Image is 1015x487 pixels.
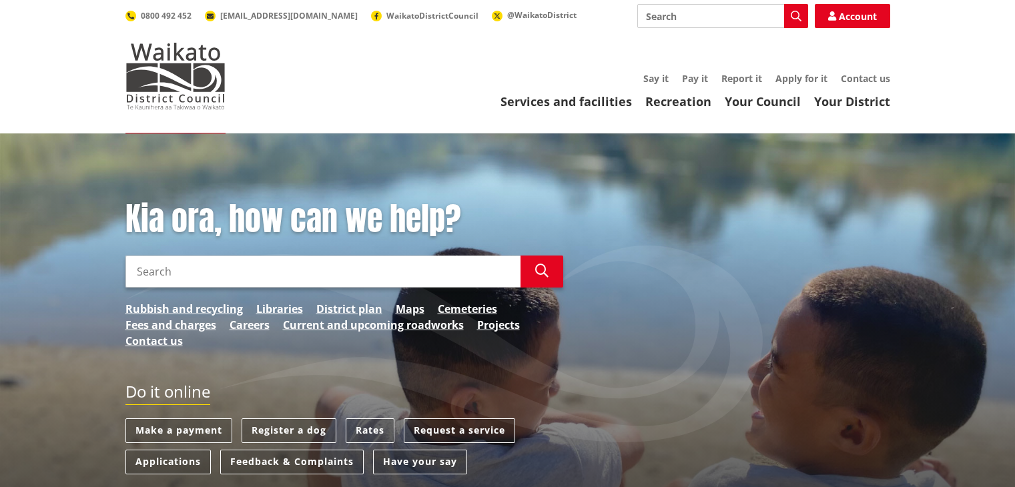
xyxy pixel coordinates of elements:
a: District plan [316,301,382,317]
a: Your District [814,93,890,109]
a: Recreation [645,93,711,109]
a: WaikatoDistrictCouncil [371,10,478,21]
a: Request a service [404,418,515,443]
h2: Do it online [125,382,210,406]
a: [EMAIL_ADDRESS][DOMAIN_NAME] [205,10,358,21]
span: @WaikatoDistrict [507,9,577,21]
a: Fees and charges [125,317,216,333]
a: Careers [230,317,270,333]
a: Contact us [125,333,183,349]
a: Pay it [682,72,708,85]
a: Rubbish and recycling [125,301,243,317]
input: Search input [637,4,808,28]
h1: Kia ora, how can we help? [125,200,563,239]
a: Feedback & Complaints [220,450,364,474]
a: @WaikatoDistrict [492,9,577,21]
a: Applications [125,450,211,474]
span: [EMAIL_ADDRESS][DOMAIN_NAME] [220,10,358,21]
a: Say it [643,72,669,85]
input: Search input [125,256,521,288]
a: Apply for it [775,72,827,85]
img: Waikato District Council - Te Kaunihera aa Takiwaa o Waikato [125,43,226,109]
a: 0800 492 452 [125,10,192,21]
a: Current and upcoming roadworks [283,317,464,333]
span: 0800 492 452 [141,10,192,21]
a: Make a payment [125,418,232,443]
span: WaikatoDistrictCouncil [386,10,478,21]
a: Maps [396,301,424,317]
a: Account [815,4,890,28]
a: Have your say [373,450,467,474]
a: Contact us [841,72,890,85]
a: Rates [346,418,394,443]
a: Your Council [725,93,801,109]
a: Cemeteries [438,301,497,317]
a: Projects [477,317,520,333]
a: Register a dog [242,418,336,443]
a: Report it [721,72,762,85]
a: Libraries [256,301,303,317]
a: Services and facilities [500,93,632,109]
